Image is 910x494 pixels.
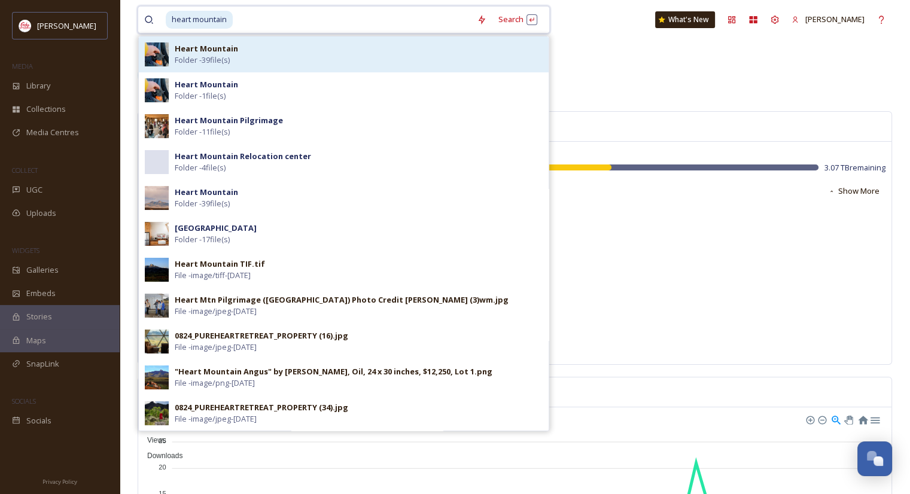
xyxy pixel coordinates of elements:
span: Collections [26,103,66,115]
span: [PERSON_NAME] [805,14,865,25]
img: 9G09ukj0ESYAAAAAAAFa4gSequence%252027.jpg [145,42,169,66]
div: Zoom Out [817,415,826,423]
img: 254a0f07-17f1-478c-901b-515faf9dbed3.jpg [145,365,169,389]
span: File - image/jpeg - [DATE] [175,341,257,353]
div: Selection Zoom [830,414,841,424]
div: "Heart Mountain Angus" by [PERSON_NAME], Oil, 24 x 30 inches, $12,250, Lot 1.png [175,366,492,377]
span: [PERSON_NAME] [37,20,96,31]
strong: Heart Mountain Pilgrimage [175,115,283,126]
span: WIDGETS [12,246,39,255]
div: Menu [869,414,879,424]
div: Heart Mountain TIF.tif [175,258,265,270]
span: Folder - 17 file(s) [175,234,230,245]
span: Folder - 39 file(s) [175,54,230,66]
span: Library [26,80,50,92]
a: Privacy Policy [42,474,77,488]
tspan: 20 [159,463,166,471]
div: Reset Zoom [857,414,868,424]
strong: Heart Mountain [175,43,238,54]
span: MEDIA [12,62,33,71]
div: Heart Mtn Pilgrimage ([GEOGRAPHIC_DATA]) Photo Credit [PERSON_NAME] (3)wm.jpg [175,294,509,306]
button: Open Chat [857,441,892,476]
div: 0824_PUREHEARTRETREAT_PROPERTY (34).jpg [175,402,348,413]
span: File - image/jpeg - [DATE] [175,306,257,317]
span: UGC [26,184,42,196]
span: Stories [26,311,52,322]
span: Galleries [26,264,59,276]
img: 9G09ukj0ESYAAAAAAAAfFQHeartMountainPilgrimage2018.jpg [145,114,169,138]
span: Folder - 11 file(s) [175,126,230,138]
span: COLLECT [12,166,38,175]
a: What's New [655,11,715,28]
span: Privacy Policy [42,478,77,486]
a: [PERSON_NAME] [786,8,871,31]
span: Maps [26,335,46,346]
button: Show More [822,179,885,203]
strong: Heart Mountain Relocation center [175,151,311,161]
strong: Heart Mountain [175,187,238,197]
span: Media Centres [26,127,79,138]
img: f533e0d5-82b1-41f3-81a8-b015d8ec865f.jpg [145,222,169,246]
span: 3.07 TB remaining [824,162,885,173]
span: SnapLink [26,358,59,370]
span: File - image/tiff - [DATE] [175,270,251,281]
span: File - image/png - [DATE] [175,377,255,389]
span: Socials [26,415,51,426]
img: 02135a8d-f1ce-4e84-ac53-59d3b4ba4d92.jpg [145,401,169,425]
strong: [GEOGRAPHIC_DATA] [175,222,257,233]
img: 9G09ukj0ESYAAAAAAAAtog2022_HeartMNT_0001_Sukle.JPG [145,186,169,210]
span: Downloads [138,452,182,460]
span: Folder - 1 file(s) [175,90,226,102]
span: Embeds [26,288,56,299]
tspan: 25 [159,437,166,444]
div: Zoom In [805,415,814,423]
span: Folder - 39 file(s) [175,198,230,209]
div: 0824_PUREHEARTRETREAT_PROPERTY (16).jpg [175,330,348,341]
strong: Heart Mountain [175,79,238,90]
span: SOCIALS [12,397,36,405]
span: Views [138,436,166,444]
img: 045bcb2b-64c1-4d0f-af57-ac79adde61eb.jpg [145,330,169,353]
span: Uploads [26,208,56,219]
img: 9G09ukj0ESYAAAAAAAAfFAHeart%2520Mtn%2520Pilgrimage%2520%2528Bethany%2529%2520Photo%2520Credit%252... [145,294,169,318]
span: File - image/jpeg - [DATE] [175,413,257,425]
span: heart mountain [166,11,233,28]
img: 9G09ukj0ESYAAAAAAAAzPgHeart%2520Mountain%2520TIF.tif [145,258,169,282]
div: Search [492,8,543,31]
img: images%20(1).png [19,20,31,32]
div: Panning [844,416,851,423]
img: 9G09ukj0ESYAAAAAAAFa1QSequence%252027.jpg [145,78,169,102]
span: Folder - 4 file(s) [175,162,226,173]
